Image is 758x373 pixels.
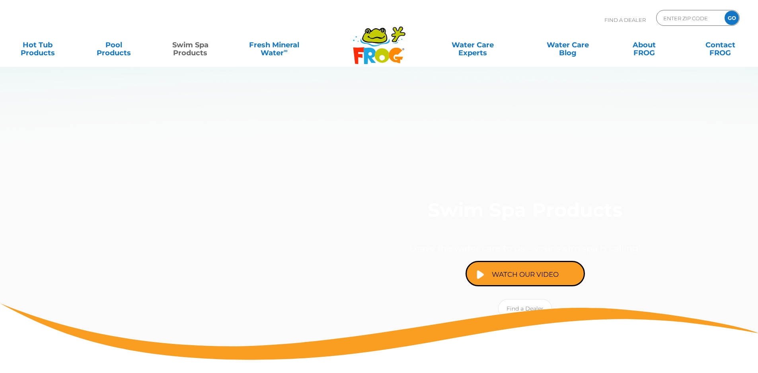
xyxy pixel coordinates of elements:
a: Find a Dealer [498,299,552,318]
a: Water CareBlog [538,37,597,53]
p: Find A Dealer [604,10,646,30]
a: Water CareExperts [425,37,521,53]
a: ContactFROG [691,37,750,53]
sup: ∞ [284,47,288,54]
a: Hot TubProducts [8,37,67,53]
a: AboutFROG [614,37,674,53]
input: GO [725,11,739,25]
img: Frog Products Logo [349,16,410,64]
a: Fresh MineralWater∞ [237,37,311,53]
a: Swim SpaProducts [161,37,220,53]
a: PoolProducts [84,37,144,53]
a: Watch Our Video [466,261,585,286]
